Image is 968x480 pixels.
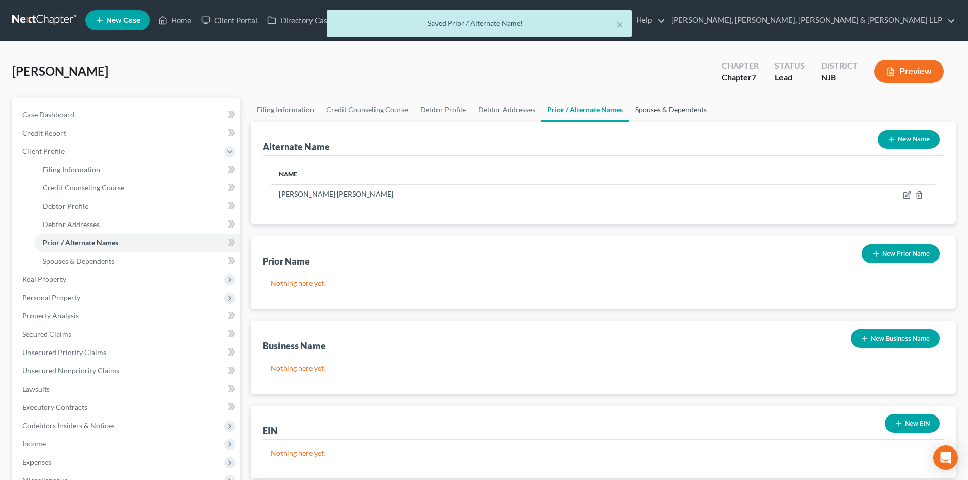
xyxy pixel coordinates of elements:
[251,98,320,122] a: Filing Information
[320,98,414,122] a: Credit Counseling Course
[271,363,935,373] p: Nothing here yet!
[263,141,330,153] div: Alternate Name
[22,311,79,320] span: Property Analysis
[22,439,46,448] span: Income
[22,147,65,155] span: Client Profile
[775,72,805,83] div: Lead
[271,448,935,458] p: Nothing here yet!
[878,130,940,149] button: New Name
[43,220,100,229] span: Debtor Addresses
[271,278,935,289] p: Nothing here yet!
[22,129,66,137] span: Credit Report
[874,60,944,83] button: Preview
[22,348,106,357] span: Unsecured Priority Claims
[43,202,88,210] span: Debtor Profile
[335,18,623,28] div: Saved Prior / Alternate Name!
[472,98,541,122] a: Debtor Addresses
[722,72,759,83] div: Chapter
[12,63,108,78] span: [PERSON_NAME]
[616,18,623,30] button: ×
[35,179,240,197] a: Credit Counseling Course
[22,403,87,411] span: Executory Contracts
[14,106,240,124] a: Case Dashboard
[933,445,958,470] div: Open Intercom Messenger
[629,98,713,122] a: Spouses & Dependents
[14,398,240,417] a: Executory Contracts
[22,385,50,393] span: Lawsuits
[35,161,240,179] a: Filing Information
[851,329,940,348] button: New Business Name
[14,124,240,142] a: Credit Report
[263,340,326,352] div: Business Name
[271,184,777,204] td: [PERSON_NAME] [PERSON_NAME]
[43,257,114,265] span: Spouses & Dependents
[541,98,629,122] a: Prior / Alternate Names
[35,252,240,270] a: Spouses & Dependents
[43,238,118,247] span: Prior / Alternate Names
[862,244,940,263] button: New Prior Name
[271,164,777,184] th: Name
[22,458,51,466] span: Expenses
[263,255,310,267] div: Prior Name
[22,366,119,375] span: Unsecured Nonpriority Claims
[14,362,240,380] a: Unsecured Nonpriority Claims
[35,234,240,252] a: Prior / Alternate Names
[35,197,240,215] a: Debtor Profile
[22,421,115,430] span: Codebtors Insiders & Notices
[775,60,805,72] div: Status
[22,275,66,283] span: Real Property
[43,183,124,192] span: Credit Counseling Course
[22,110,74,119] span: Case Dashboard
[821,60,858,72] div: District
[752,72,756,82] span: 7
[14,325,240,343] a: Secured Claims
[35,215,240,234] a: Debtor Addresses
[722,60,759,72] div: Chapter
[14,307,240,325] a: Property Analysis
[414,98,472,122] a: Debtor Profile
[263,425,278,437] div: EIN
[14,380,240,398] a: Lawsuits
[22,330,71,338] span: Secured Claims
[14,343,240,362] a: Unsecured Priority Claims
[885,414,940,433] button: New EIN
[22,293,80,302] span: Personal Property
[821,72,858,83] div: NJB
[43,165,100,174] span: Filing Information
